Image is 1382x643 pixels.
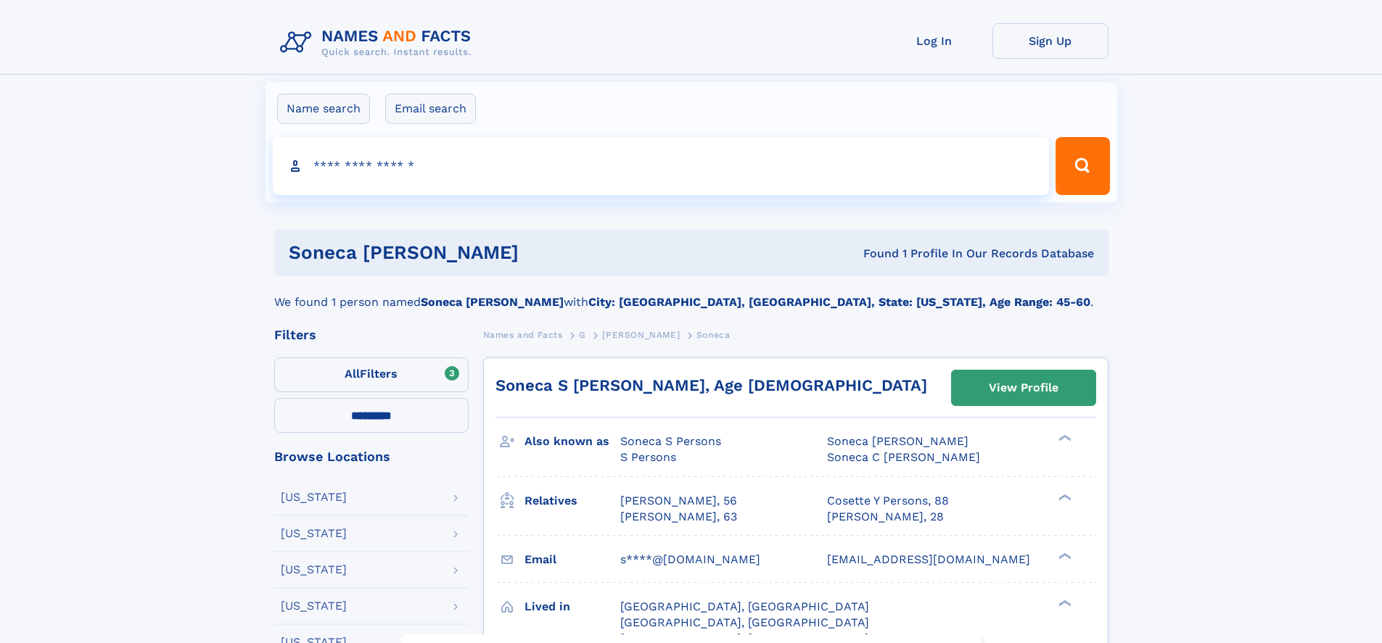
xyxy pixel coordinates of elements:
div: [US_STATE] [281,491,347,503]
div: We found 1 person named with . [274,276,1109,311]
span: Soneca [PERSON_NAME] [827,434,968,448]
span: G [579,330,586,340]
label: Email search [385,94,476,124]
b: City: [GEOGRAPHIC_DATA], [GEOGRAPHIC_DATA], State: [US_STATE], Age Range: 45-60 [588,295,1090,309]
div: ❯ [1055,492,1072,502]
span: [GEOGRAPHIC_DATA], [GEOGRAPHIC_DATA] [620,600,869,613]
a: [PERSON_NAME], 28 [827,509,944,525]
div: [US_STATE] [281,564,347,576]
div: ❯ [1055,598,1072,607]
span: S Persons [620,450,676,464]
span: Soneca S Persons [620,434,721,448]
h3: Lived in [525,594,620,619]
div: Found 1 Profile In Our Records Database [691,246,1094,262]
a: Cosette Y Persons, 88 [827,493,949,509]
a: [PERSON_NAME], 56 [620,493,737,509]
a: View Profile [952,370,1095,405]
a: Soneca S [PERSON_NAME], Age [DEMOGRAPHIC_DATA] [495,376,927,394]
span: Soneca C [PERSON_NAME] [827,450,980,464]
div: View Profile [989,371,1058,405]
a: Log In [876,23,992,59]
button: Search Button [1056,137,1109,195]
a: Sign Up [992,23,1109,59]
span: [EMAIL_ADDRESS][DOMAIN_NAME] [827,552,1030,566]
h3: Email [525,547,620,572]
b: Soneca [PERSON_NAME] [421,295,564,309]
a: Names and Facts [483,325,563,344]
span: [PERSON_NAME] [602,330,680,340]
a: [PERSON_NAME] [602,325,680,344]
div: [US_STATE] [281,600,347,612]
div: Filters [274,328,469,341]
h3: Relatives [525,489,620,513]
span: All [345,367,360,381]
div: ❯ [1055,551,1072,560]
div: Browse Locations [274,450,469,463]
span: [GEOGRAPHIC_DATA], [GEOGRAPHIC_DATA] [620,615,869,629]
label: Filters [274,357,469,392]
h1: Soneca [PERSON_NAME] [289,244,691,262]
label: Name search [277,94,370,124]
span: Soneca [696,330,731,340]
h3: Also known as [525,429,620,454]
img: Logo Names and Facts [274,23,483,62]
a: G [579,325,586,344]
input: search input [273,137,1050,195]
a: [PERSON_NAME], 63 [620,509,737,525]
div: ❯ [1055,433,1072,443]
div: [US_STATE] [281,528,347,539]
